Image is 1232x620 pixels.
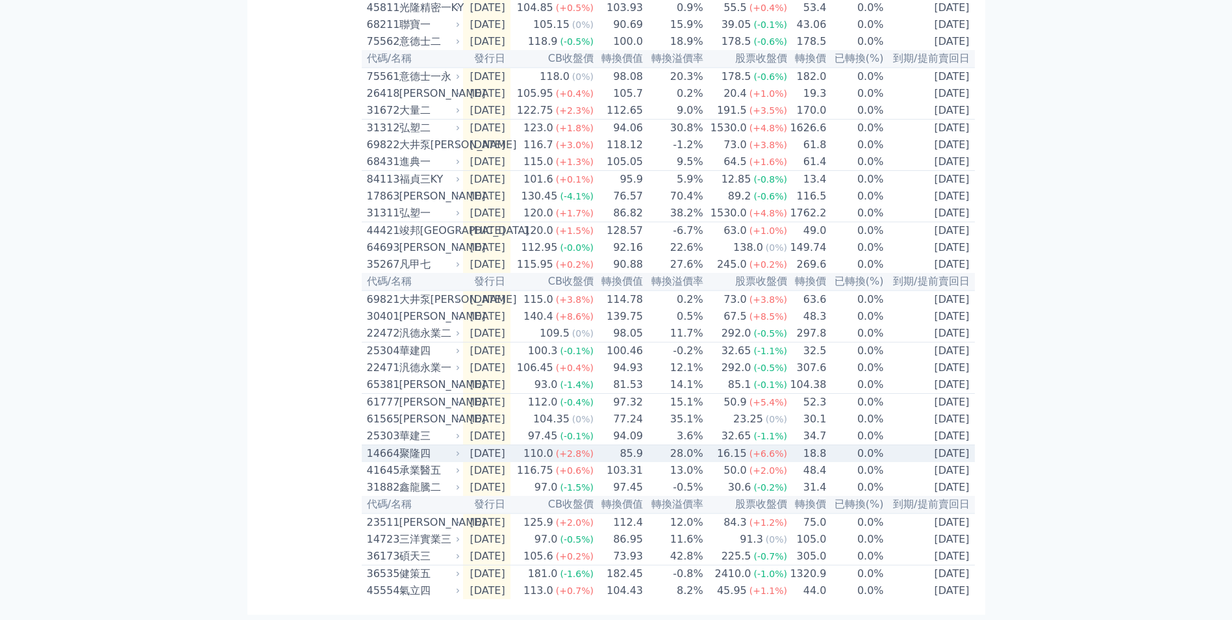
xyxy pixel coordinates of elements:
[644,136,704,153] td: -1.2%
[788,222,827,240] td: 49.0
[399,240,458,255] div: [PERSON_NAME]
[719,343,754,359] div: 32.65
[399,172,458,187] div: 福貞三KY
[827,342,884,360] td: 0.0%
[399,411,458,427] div: [PERSON_NAME]
[594,359,644,376] td: 94.93
[885,325,975,342] td: [DATE]
[644,16,704,33] td: 15.9%
[885,394,975,411] td: [DATE]
[749,259,787,270] span: (+0.2%)
[594,325,644,342] td: 98.05
[788,411,827,428] td: 30.1
[644,256,704,273] td: 27.6%
[749,123,787,133] span: (+4.8%)
[399,377,458,393] div: [PERSON_NAME]
[399,69,458,84] div: 意德士一永
[399,292,458,307] div: 大井泵[PERSON_NAME]
[885,308,975,325] td: [DATE]
[362,273,463,291] th: 代碼/名稱
[463,120,510,137] td: [DATE]
[885,256,975,273] td: [DATE]
[644,308,704,325] td: 0.5%
[463,33,510,50] td: [DATE]
[788,16,827,33] td: 43.06
[885,342,975,360] td: [DATE]
[514,360,556,376] div: 106.45
[827,153,884,171] td: 0.0%
[521,292,556,307] div: 115.0
[463,136,510,153] td: [DATE]
[367,377,396,393] div: 65381
[367,34,396,49] div: 75562
[644,85,704,102] td: 0.2%
[463,222,510,240] td: [DATE]
[788,85,827,102] td: 19.3
[721,223,749,239] div: 63.0
[644,239,704,256] td: 22.6%
[885,68,975,85] td: [DATE]
[399,360,458,376] div: 汎德永業一
[531,411,572,427] div: 104.35
[749,105,787,116] span: (+3.5%)
[594,85,644,102] td: 105.7
[594,291,644,308] td: 114.78
[885,273,975,291] th: 到期/提前賣回日
[644,273,704,291] th: 轉換溢價率
[753,71,787,82] span: (-0.6%)
[594,205,644,222] td: 86.82
[594,153,644,171] td: 105.05
[367,69,396,84] div: 75561
[463,428,510,445] td: [DATE]
[367,394,396,410] div: 61777
[463,256,510,273] td: [DATE]
[399,154,458,170] div: 進典一
[885,376,975,394] td: [DATE]
[367,17,396,32] div: 68211
[399,343,458,359] div: 華建四
[514,257,556,272] div: 115.95
[749,294,787,305] span: (+3.8%)
[367,343,396,359] div: 25304
[399,326,458,341] div: 汎德永業二
[827,16,884,33] td: 0.0%
[525,428,560,444] div: 97.45
[749,208,787,218] span: (+4.8%)
[885,428,975,445] td: [DATE]
[367,188,396,204] div: 17863
[367,223,396,239] div: 44421
[885,153,975,171] td: [DATE]
[594,33,644,50] td: 100.0
[399,34,458,49] div: 意德士二
[753,328,787,339] span: (-0.5%)
[556,311,594,322] span: (+8.6%)
[560,36,594,47] span: (-0.5%)
[518,188,560,204] div: 130.45
[399,17,458,32] div: 聯寶一
[788,273,827,291] th: 轉換價
[367,326,396,341] div: 22472
[788,308,827,325] td: 48.3
[594,68,644,85] td: 98.08
[885,239,975,256] td: [DATE]
[572,71,594,82] span: (0%)
[753,36,787,47] span: (-0.6%)
[399,428,458,444] div: 華建三
[644,102,704,120] td: 9.0%
[556,226,594,236] span: (+1.5%)
[521,205,556,221] div: 120.0
[827,239,884,256] td: 0.0%
[521,172,556,187] div: 101.6
[788,239,827,256] td: 149.74
[753,363,787,373] span: (-0.5%)
[514,103,556,118] div: 122.75
[704,273,788,291] th: 股票收盤價
[827,136,884,153] td: 0.0%
[367,172,396,187] div: 84113
[788,171,827,188] td: 13.4
[827,308,884,325] td: 0.0%
[463,308,510,325] td: [DATE]
[885,188,975,205] td: [DATE]
[560,397,594,407] span: (-0.4%)
[885,33,975,50] td: [DATE]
